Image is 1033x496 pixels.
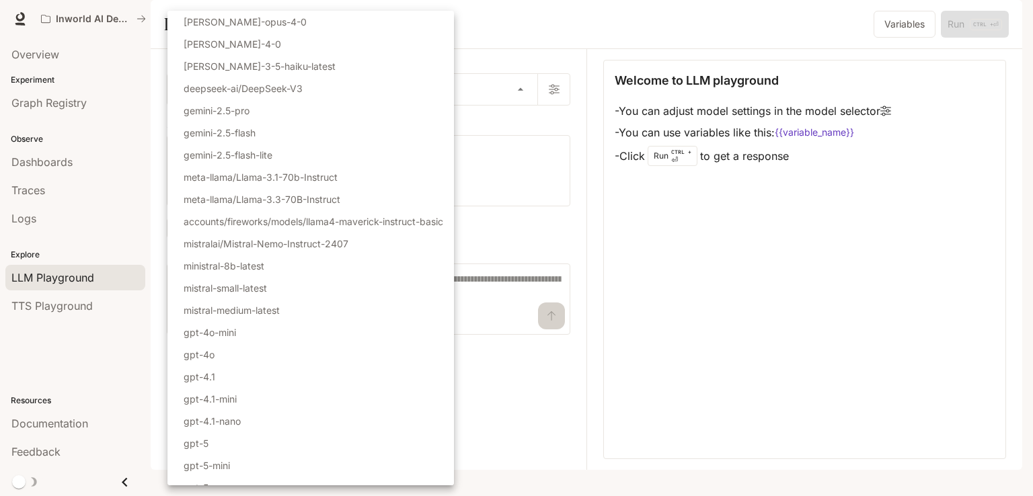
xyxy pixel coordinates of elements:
p: gpt-5-mini [184,458,230,472]
p: [PERSON_NAME]-3-5-haiku-latest [184,59,336,73]
p: gemini-2.5-flash [184,126,256,140]
p: gpt-4o-mini [184,325,236,339]
p: gpt-4.1-mini [184,392,237,406]
p: deepseek-ai/DeepSeek-V3 [184,81,303,95]
p: gemini-2.5-flash-lite [184,148,272,162]
p: mistral-small-latest [184,281,267,295]
p: gpt-4o [184,347,215,362]
p: ministral-8b-latest [184,259,264,273]
p: meta-llama/Llama-3.1-70b-Instruct [184,170,338,184]
p: mistralai/Mistral-Nemo-Instruct-2407 [184,237,348,251]
p: [PERSON_NAME]-opus-4-0 [184,15,307,29]
p: mistral-medium-latest [184,303,280,317]
p: gpt-5-nano [184,481,234,495]
p: gpt-5 [184,436,208,450]
p: accounts/fireworks/models/llama4-maverick-instruct-basic [184,214,443,229]
p: [PERSON_NAME]-4-0 [184,37,281,51]
p: gpt-4.1 [184,370,215,384]
p: gpt-4.1-nano [184,414,241,428]
p: meta-llama/Llama-3.3-70B-Instruct [184,192,340,206]
p: gemini-2.5-pro [184,104,250,118]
